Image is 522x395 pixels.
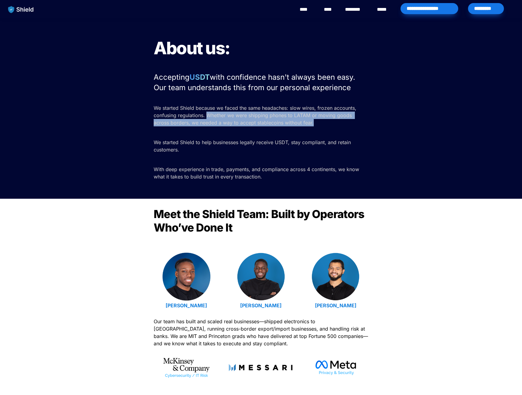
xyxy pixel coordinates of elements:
span: We started Shield because we faced the same headaches: slow wires, frozen accounts, confusing reg... [154,105,358,126]
img: website logo [5,3,37,16]
strong: USDT [190,73,210,82]
span: We started Shield to help businesses legally receive USDT, stay compliant, and retain customers. [154,139,352,153]
span: Our team has built and scaled real businesses—shipped electronics to [GEOGRAPHIC_DATA], running c... [154,318,370,347]
a: [PERSON_NAME] [315,302,356,309]
a: [PERSON_NAME] [240,302,282,309]
span: Accepting [154,73,190,82]
span: with confidence hasn't always been easy. Our team understands this from our personal experience [154,73,357,92]
span: With deep experience in trade, payments, and compliance across 4 continents, we know what it take... [154,166,361,180]
span: About us: [154,38,230,59]
a: [PERSON_NAME] [166,302,207,309]
span: Meet the Shield Team: Built by Operators Who’ve Done It [154,207,367,234]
